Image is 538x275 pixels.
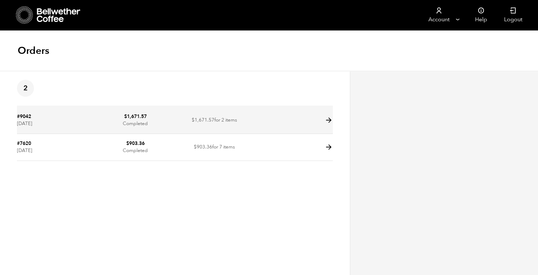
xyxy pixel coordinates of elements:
[17,80,34,97] span: 2
[175,134,254,161] td: for 7 items
[175,107,254,134] td: for 2 items
[192,117,195,123] span: $
[96,134,175,161] td: Completed
[192,117,214,123] span: 1,671.57
[17,147,32,154] time: [DATE]
[126,140,129,147] span: $
[18,44,49,57] h1: Orders
[124,113,147,120] bdi: 1,671.57
[17,140,31,147] a: #7620
[17,113,31,120] a: #9042
[194,144,197,150] span: $
[124,113,127,120] span: $
[17,120,32,127] time: [DATE]
[126,140,145,147] bdi: 903.36
[194,144,212,150] span: 903.36
[96,107,175,134] td: Completed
